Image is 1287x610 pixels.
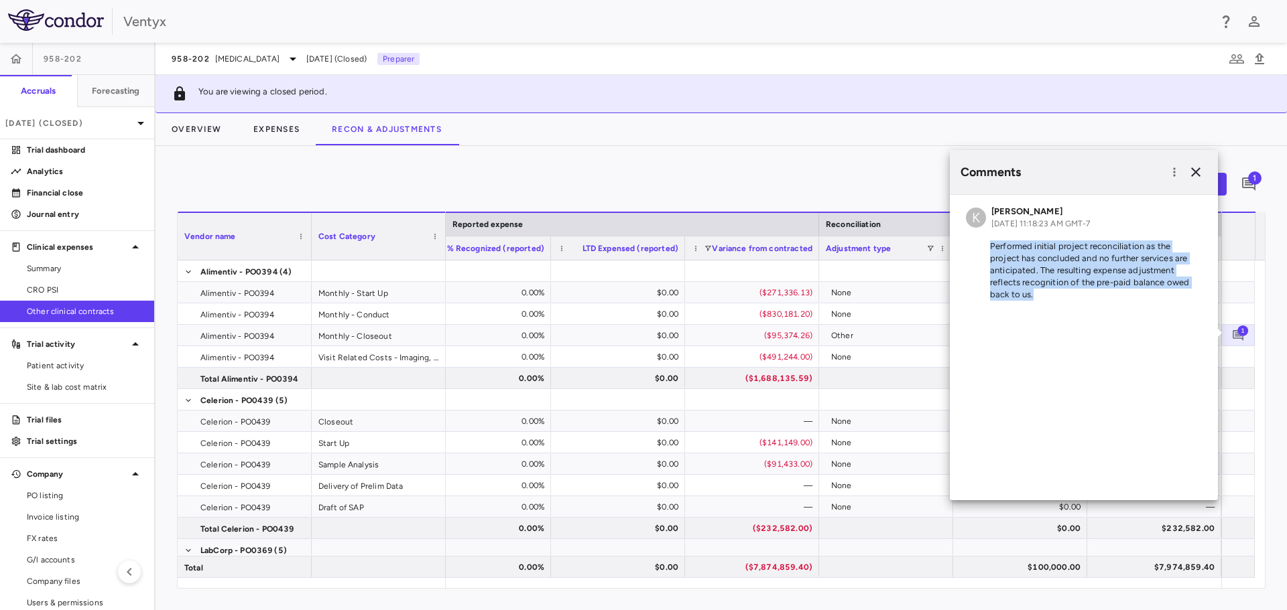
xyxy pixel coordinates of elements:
[697,518,812,539] div: ($232,582.00)
[274,540,286,561] span: (5)
[312,410,446,431] div: Closeout
[563,556,678,578] div: $0.00
[563,303,678,325] div: $0.00
[27,468,127,480] p: Company
[312,303,446,324] div: Monthly - Conduct
[447,244,544,253] span: % Recognized (reported)
[27,575,143,587] span: Company files
[429,368,544,389] div: 0.00%
[831,432,946,453] div: None
[184,232,236,241] span: Vendor name
[826,244,891,253] span: Adjustment type
[1099,518,1215,539] div: $232,582.00
[563,496,678,518] div: $0.00
[563,518,678,539] div: $0.00
[200,261,278,283] span: Alimentiv - PO0394
[172,54,210,64] span: 958-202
[1237,325,1248,335] span: 1
[697,303,812,325] div: ($830,181.20)
[27,532,143,544] span: FX rates
[961,163,1164,181] h6: Comments
[563,368,678,389] div: $0.00
[1237,173,1260,196] button: Add comment
[965,556,1081,578] div: $100,000.00
[429,325,544,346] div: 0.00%
[316,113,458,145] button: Recon & Adjustments
[312,453,446,474] div: Sample Analysis
[697,368,812,389] div: ($1,688,135.59)
[831,325,946,346] div: Other
[826,220,881,229] span: Reconciliation
[27,262,143,275] span: Summary
[312,325,446,346] div: Monthly - Closeout
[1229,326,1247,344] button: Add comment
[697,496,812,518] div: —
[429,432,544,453] div: 0.00%
[697,556,812,578] div: ($7,874,859.40)
[27,489,143,502] span: PO listing
[697,325,812,346] div: ($95,374.26)
[429,282,544,303] div: 0.00%
[563,475,678,496] div: $0.00
[312,475,446,495] div: Delivery of Prelim Data
[123,11,1209,31] div: Ventyx
[200,475,271,497] span: Celerion - PO0439
[27,597,143,609] span: Users & permissions
[312,432,446,453] div: Start Up
[563,346,678,368] div: $0.00
[200,497,271,518] span: Celerion - PO0439
[44,54,82,64] span: 958-202
[712,244,812,253] span: Variance from contracted
[563,453,678,475] div: $0.00
[697,432,812,453] div: ($141,149.00)
[27,284,143,296] span: CRO PSI
[200,390,274,411] span: Celerion - PO0439
[27,241,127,253] p: Clinical expenses
[831,475,946,496] div: None
[452,220,523,229] span: Reported expense
[27,435,143,447] p: Trial settings
[1099,556,1215,578] div: $7,974,859.40
[312,346,446,367] div: Visit Related Costs - Imaging, Sampling, Processing
[184,557,203,579] span: Total
[429,475,544,496] div: 0.00%
[92,85,140,97] h6: Forecasting
[200,283,274,304] span: Alimentiv - PO0394
[27,305,143,317] span: Other clinical contracts
[200,347,274,368] span: Alimentiv - PO0394
[697,475,812,496] div: —
[27,208,143,220] p: Journal entry
[237,113,316,145] button: Expenses
[200,411,271,433] span: Celerion - PO0439
[306,53,367,65] span: [DATE] (Closed)
[1248,171,1262,185] span: 1
[27,414,143,426] p: Trial files
[991,219,1091,228] span: [DATE] 11:18:23 AM GMT-7
[215,53,280,65] span: [MEDICAL_DATA]
[21,85,56,97] h6: Accruals
[27,360,143,372] span: Patient activity
[429,453,544,475] div: 0.00%
[563,325,678,346] div: $0.00
[831,346,946,368] div: None
[991,206,1091,218] h6: [PERSON_NAME]
[156,113,237,145] button: Overview
[965,518,1081,539] div: $0.00
[312,496,446,517] div: Draft of SAP
[697,346,812,368] div: ($491,244.00)
[275,390,288,411] span: (5)
[697,410,812,432] div: —
[318,232,375,241] span: Cost Category
[27,381,143,393] span: Site & lab cost matrix
[200,368,299,390] span: Total Alimentiv - PO0394
[563,282,678,303] div: $0.00
[966,208,986,228] div: K
[697,453,812,475] div: ($91,433.00)
[27,554,143,566] span: G/l accounts
[429,556,544,578] div: 0.00%
[200,325,274,347] span: Alimentiv - PO0394
[429,303,544,325] div: 0.00%
[198,86,327,102] p: You are viewing a closed period.
[200,540,273,561] span: LabCorp - PO0369
[27,338,127,350] p: Trial activity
